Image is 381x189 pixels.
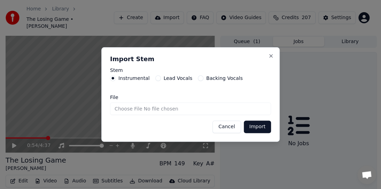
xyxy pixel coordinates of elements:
[118,76,150,81] label: Instrumental
[164,76,193,81] label: Lead Vocals
[110,95,271,100] label: File
[206,76,243,81] label: Backing Vocals
[110,68,271,73] label: Stem
[244,121,271,133] button: Import
[212,121,241,133] button: Cancel
[110,56,271,62] h2: Import Stem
